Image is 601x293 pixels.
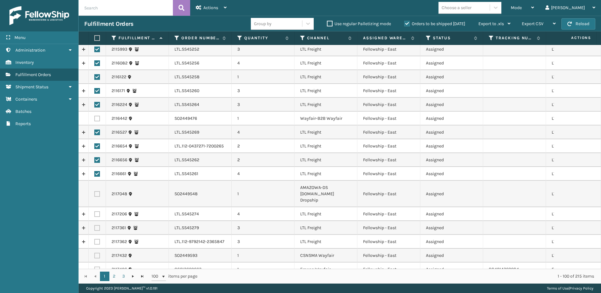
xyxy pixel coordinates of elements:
td: 1 [232,249,295,263]
a: 2117496 [112,266,127,273]
a: 884914302084 [489,267,519,272]
td: Fellowship - East [357,139,420,153]
td: Assigned [420,207,483,221]
span: Go to the last page [140,274,145,279]
td: Fellowship - East [357,112,420,125]
h3: Fulfillment Orders [84,20,133,28]
td: AMAZOWA-DS [DOMAIN_NAME] Dropship [295,181,357,207]
label: Orders to be shipped [DATE] [404,21,465,26]
td: Fellowship - East [357,56,420,70]
td: Fellowship - East [357,153,420,167]
td: LTL.SS45260 [169,84,232,98]
td: LTL Freight [295,235,357,249]
td: SO2449593 [169,249,232,263]
td: 4 [232,167,295,181]
td: LTL.SS45279 [169,221,232,235]
a: 2117206 [112,211,127,217]
td: LTL Freight [295,70,357,84]
td: Emson Wayfair [295,263,357,276]
td: 2 [232,139,295,153]
td: LTL.SS45262 [169,153,232,167]
td: LTL.SS45274 [169,207,232,221]
td: 3 [232,84,295,98]
td: LTL Freight [295,56,357,70]
span: Fulfillment Orders [15,72,51,77]
td: Assigned [420,98,483,112]
td: Assigned [420,235,483,249]
td: CS613609663 [169,263,232,276]
td: Fellowship - East [357,207,420,221]
div: | [547,284,593,293]
td: 3 [232,98,295,112]
a: 2117048 [112,191,127,197]
td: LTL.SS45256 [169,56,232,70]
label: Status [433,35,471,41]
td: LTL Freight [295,221,357,235]
td: Wayfair-B2B Wayfair [295,112,357,125]
span: Inventory [15,60,34,65]
td: Fellowship - East [357,42,420,56]
a: Privacy Policy [570,286,593,290]
span: Mode [511,5,522,10]
td: LTL.112-0437271-7200265 [169,139,232,153]
img: logo [9,6,69,25]
a: 2116122 [112,74,126,80]
span: Actions [203,5,218,10]
a: 2116661 [112,171,126,177]
td: SO2449476 [169,112,232,125]
a: Go to the next page [128,272,138,281]
td: Assigned [420,153,483,167]
td: LTL Freight [295,125,357,139]
td: Fellowship - East [357,167,420,181]
td: Fellowship - East [357,249,420,263]
td: 3 [232,235,295,249]
button: Reload [561,18,595,30]
td: LTL Freight [295,139,357,153]
td: LTL Freight [295,207,357,221]
td: Assigned [420,167,483,181]
a: 2117432 [112,252,127,259]
label: Channel [307,35,345,41]
a: 2116654 [112,143,127,149]
td: LTL.SS45258 [169,70,232,84]
span: Export CSV [522,21,543,26]
td: Fellowship - East [357,221,420,235]
a: 2117362 [112,239,127,245]
span: Shipment Status [15,84,48,90]
td: 3 [232,221,295,235]
span: 100 [152,273,161,279]
span: Batches [15,109,31,114]
a: 2116442 [112,115,127,122]
td: Assigned [420,112,483,125]
td: 3 [232,42,295,56]
a: 2116656 [112,157,127,163]
a: 3 [119,272,128,281]
td: Assigned [420,139,483,153]
span: items per page [152,272,197,281]
td: Assigned [420,263,483,276]
td: LTL.112-9792142-2365847 [169,235,232,249]
a: 2116224 [112,102,127,108]
label: Tracking Number [496,35,534,41]
td: Fellowship - East [357,125,420,139]
a: 2115993 [112,46,127,53]
label: Quantity [244,35,282,41]
td: 2 [232,153,295,167]
td: LTL.SS45269 [169,125,232,139]
td: Assigned [420,221,483,235]
td: LTL Freight [295,167,357,181]
label: Fulfillment Order Id [119,35,157,41]
td: 4 [232,207,295,221]
a: 2116171 [112,88,125,94]
td: Fellowship - East [357,263,420,276]
td: LTL.SS45261 [169,167,232,181]
td: Assigned [420,70,483,84]
span: Reports [15,121,31,126]
td: Assigned [420,125,483,139]
a: 2117361 [112,225,126,231]
a: Go to the last page [138,272,147,281]
a: 2116082 [112,60,128,66]
td: 4 [232,56,295,70]
td: Fellowship - East [357,84,420,98]
td: 1 [232,70,295,84]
